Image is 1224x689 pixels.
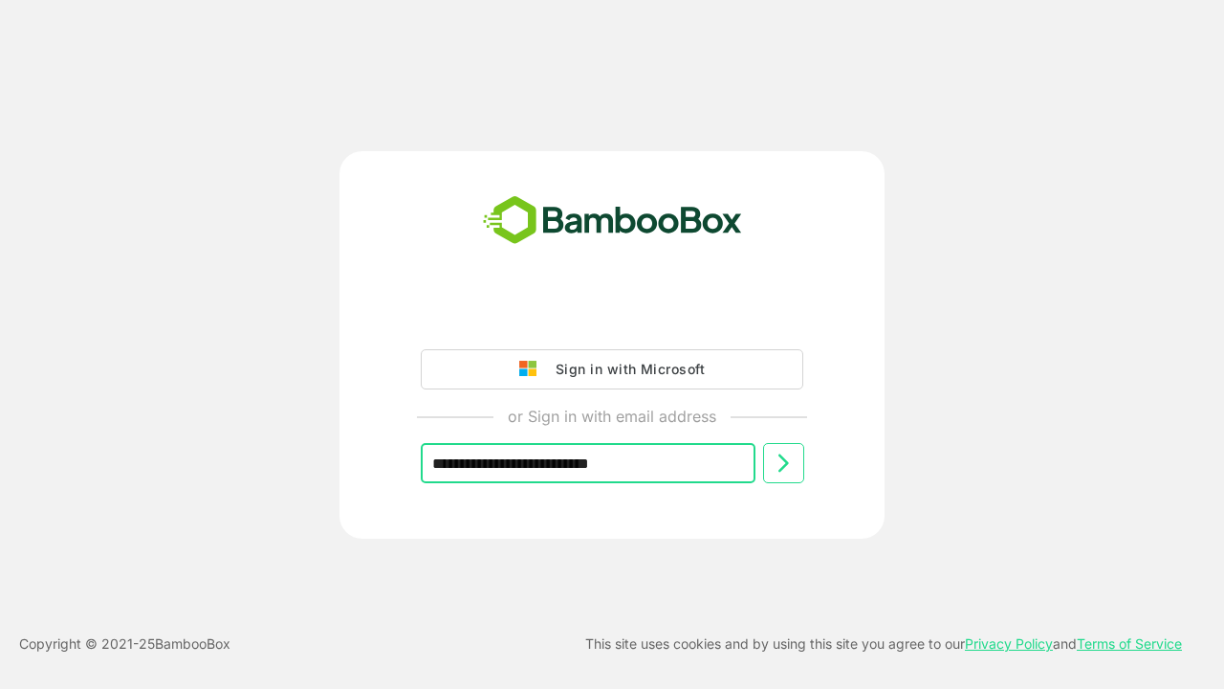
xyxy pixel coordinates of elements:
[508,405,716,428] p: or Sign in with email address
[1077,635,1182,652] a: Terms of Service
[472,189,753,253] img: bamboobox
[519,361,546,378] img: google
[421,349,803,389] button: Sign in with Microsoft
[546,357,705,382] div: Sign in with Microsoft
[585,633,1182,656] p: This site uses cookies and by using this site you agree to our and
[965,635,1053,652] a: Privacy Policy
[411,296,813,338] iframe: Sign in with Google Button
[19,633,230,656] p: Copyright © 2021- 25 BambooBox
